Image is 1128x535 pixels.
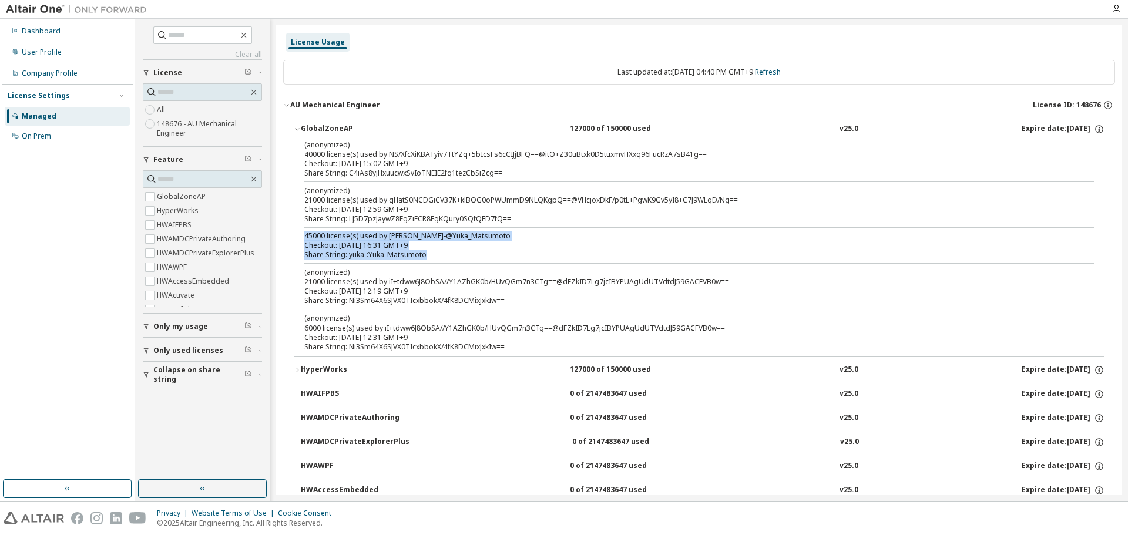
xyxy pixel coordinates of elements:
div: On Prem [22,132,51,141]
label: HWAMDCPrivateExplorerPlus [157,246,257,260]
div: 40000 license(s) used by NS/XfcXiKBATyiv7TtYZq+5bIcsFs6cCIJjBFQ==@itO+Z30uBtxk0D5tuxmvHXxq96FucRz... [304,140,1066,159]
button: HyperWorks127000 of 150000 usedv25.0Expire date:[DATE] [294,357,1104,383]
div: 127000 of 150000 used [570,365,676,375]
div: Checkout: [DATE] 12:19 GMT+9 [304,287,1066,296]
span: Clear filter [244,346,251,355]
div: Expire date: [DATE] [1022,461,1104,472]
div: 127000 of 150000 used [570,124,676,134]
span: Clear filter [244,68,251,78]
label: 148676 - AU Mechanical Engineer [157,117,262,140]
div: Expire date: [DATE] [1022,485,1104,496]
div: v25.0 [840,485,858,496]
div: Expire date: [DATE] [1022,413,1104,423]
div: Managed [22,112,56,121]
button: HWAWPF0 of 2147483647 usedv25.0Expire date:[DATE] [301,453,1104,479]
span: Clear filter [244,322,251,331]
a: Refresh [755,67,781,77]
div: HWAWPF [301,461,407,472]
div: GlobalZoneAP [301,124,407,134]
div: Checkout: [DATE] 15:02 GMT+9 [304,159,1066,169]
div: 45000 license(s) used by [PERSON_NAME]-@Yuka_Matsumoto [304,231,1066,241]
div: Checkout: [DATE] 12:59 GMT+9 [304,205,1066,214]
div: License Usage [291,38,345,47]
div: Share String: Ni3Sm64X6SJVX0TIcxbbokX/4fK8DCMixJxkIw== [304,342,1066,352]
div: License Settings [8,91,70,100]
div: v25.0 [840,437,859,447]
div: Expire date: [DATE] [1022,365,1104,375]
button: Only used licenses [143,338,262,364]
label: HWAWPF [157,260,189,274]
span: Clear filter [244,370,251,379]
label: HWAMDCPrivateAuthoring [157,232,248,246]
div: 0 of 2147483647 used [570,413,676,423]
div: Dashboard [22,26,61,36]
div: HWAIFPBS [301,389,407,399]
button: AU Mechanical EngineerLicense ID: 148676 [283,92,1115,118]
span: Clear filter [244,155,251,164]
img: linkedin.svg [110,512,122,524]
button: Collapse on share string [143,362,262,388]
span: License [153,68,182,78]
div: HWAccessEmbedded [301,485,407,496]
span: Only my usage [153,322,208,331]
div: Checkout: [DATE] 16:31 GMT+9 [304,241,1066,250]
div: v25.0 [840,461,858,472]
div: 0 of 2147483647 used [572,437,678,447]
p: (anonymized) [304,267,1066,277]
div: HWAMDCPrivateAuthoring [301,413,407,423]
label: HWAcufwh [157,302,194,317]
div: Cookie Consent [278,509,338,518]
button: HWAccessEmbedded0 of 2147483647 usedv25.0Expire date:[DATE] [301,477,1104,503]
div: 0 of 2147483647 used [570,485,676,496]
label: HWActivate [157,288,197,302]
label: HyperWorks [157,204,201,218]
img: facebook.svg [71,512,83,524]
div: v25.0 [840,365,858,375]
span: Collapse on share string [153,365,244,384]
label: All [157,103,167,117]
span: License ID: 148676 [1033,100,1101,110]
div: Expire date: [DATE] [1022,437,1104,447]
div: Share String: Ni3Sm64X6SJVX0TIcxbbokX/4fK8DCMixJxkIw== [304,296,1066,305]
label: GlobalZoneAP [157,190,208,204]
img: youtube.svg [129,512,146,524]
div: Expire date: [DATE] [1022,389,1104,399]
button: HWAMDCPrivateAuthoring0 of 2147483647 usedv25.0Expire date:[DATE] [301,405,1104,431]
div: 21000 license(s) used by iI+tdww6J8ObSA//Y1AZhGK0b/HUvQGm7n3CTg==@dFZkID7Lg7jcIBYPUAgUdUTVdtdJ59G... [304,267,1066,287]
p: (anonymized) [304,313,1066,323]
div: AU Mechanical Engineer [290,100,380,110]
div: 21000 license(s) used by qHatS0NCDGiCV37K+klBOG0oPWUmmD9NLQKgpQ==@VHcjoxDkF/p0tL+PgwK9Gv5yI8+C7J9... [304,186,1066,205]
button: Feature [143,147,262,173]
img: instagram.svg [90,512,103,524]
p: (anonymized) [304,186,1066,196]
div: Share String: yuka-:Yuka_Matsumoto [304,250,1066,260]
div: Checkout: [DATE] 12:31 GMT+9 [304,333,1066,342]
div: 6000 license(s) used by iI+tdww6J8ObSA//Y1AZhGK0b/HUvQGm7n3CTg==@dFZkID7Lg7jcIBYPUAgUdUTVdtdJ59GA... [304,313,1066,332]
label: HWAccessEmbedded [157,274,231,288]
span: Only used licenses [153,346,223,355]
div: v25.0 [840,124,858,134]
div: Last updated at: [DATE] 04:40 PM GMT+9 [283,60,1115,85]
span: Feature [153,155,183,164]
div: Privacy [157,509,192,518]
button: License [143,60,262,86]
img: Altair One [6,4,153,15]
img: altair_logo.svg [4,512,64,524]
button: Only my usage [143,314,262,339]
button: HWAIFPBS0 of 2147483647 usedv25.0Expire date:[DATE] [301,381,1104,407]
div: Company Profile [22,69,78,78]
div: 0 of 2147483647 used [570,389,676,399]
div: Share String: LJ5D7pzJaywZ8FgZiECR8EgKQury0SQfQED7fQ== [304,214,1066,224]
p: (anonymized) [304,140,1066,150]
div: HyperWorks [301,365,407,375]
div: HWAMDCPrivateExplorerPlus [301,437,409,447]
label: HWAIFPBS [157,218,194,232]
div: Website Terms of Use [192,509,278,518]
div: 0 of 2147483647 used [570,461,676,472]
div: User Profile [22,48,62,57]
div: Share String: C4iAs8yjHxuucwxSvIoTNEIE2fq1tezCbSiZcg== [304,169,1066,178]
div: Expire date: [DATE] [1022,124,1104,134]
button: GlobalZoneAP127000 of 150000 usedv25.0Expire date:[DATE] [294,116,1104,142]
button: HWAMDCPrivateExplorerPlus0 of 2147483647 usedv25.0Expire date:[DATE] [301,429,1104,455]
div: v25.0 [840,389,858,399]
